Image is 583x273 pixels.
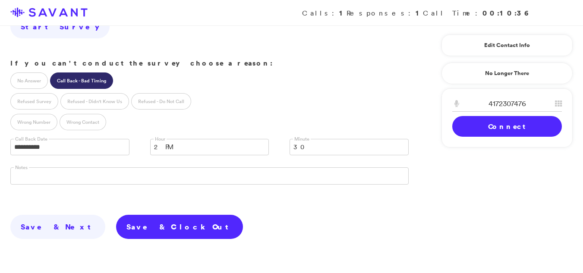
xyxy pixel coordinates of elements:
[60,114,106,130] label: Wrong Contact
[452,116,562,137] a: Connect
[50,72,113,89] label: Call Back - Bad Timing
[116,215,243,239] a: Save & Clock Out
[416,8,423,18] strong: 1
[293,139,394,155] span: 30
[10,58,273,68] strong: If you can't conduct the survey choose a reason:
[293,136,311,142] label: Minute
[131,93,191,110] label: Refused - Do Not Call
[10,114,57,130] label: Wrong Number
[482,8,529,18] strong: 00:10:36
[452,38,562,52] a: Edit Contact Info
[10,15,110,39] a: Start Survey
[154,136,167,142] label: Hour
[60,93,129,110] label: Refused - Didn't Know Us
[14,164,29,171] label: Notes
[339,8,347,18] strong: 1
[10,93,58,110] label: Refused Survey
[14,136,49,142] label: Call Back Date
[154,139,254,155] span: 2 PM
[10,215,105,239] a: Save & Next
[441,63,573,84] a: No Longer There
[10,72,48,89] label: No Answer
